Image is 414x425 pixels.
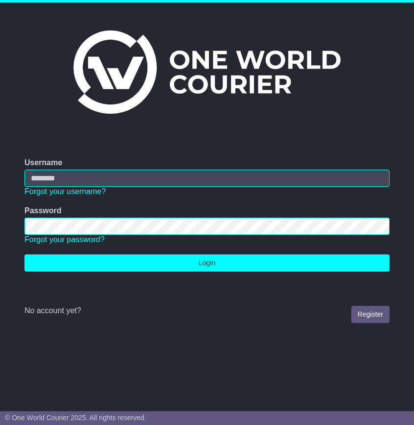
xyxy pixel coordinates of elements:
[24,206,62,215] label: Password
[351,306,390,323] a: Register
[24,158,62,167] label: Username
[24,254,390,272] button: Login
[24,235,105,244] a: Forgot your password?
[5,414,146,422] span: © One World Courier 2025. All rights reserved.
[73,30,341,114] img: One World
[24,306,390,315] div: No account yet?
[24,187,106,196] a: Forgot your username?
